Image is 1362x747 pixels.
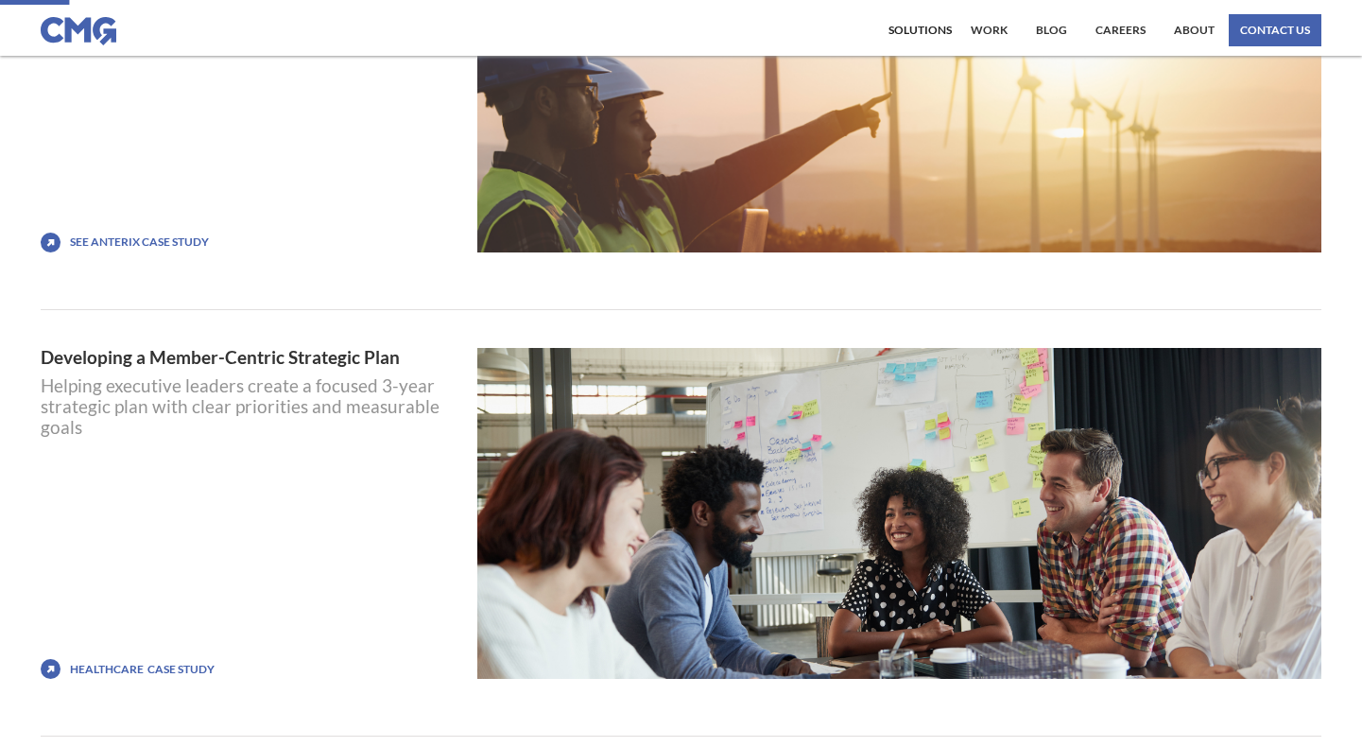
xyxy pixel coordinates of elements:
a: About [1169,14,1219,46]
div: Case STUDY [147,660,215,679]
a: See Anterix Case Study [70,235,209,249]
div: Solutions [888,25,952,36]
a: work [966,14,1012,46]
a: icon with arrow pointing up and to the right.HealthcareCase STUDY [41,659,462,679]
img: icon with arrow pointing up and to the right. [41,233,60,252]
img: CMG logo in blue. [41,17,116,45]
img: icon with arrow pointing up and to the right. [41,659,60,679]
div: contact us [1240,25,1310,36]
a: Developing a Member-Centric Strategic Plan [41,348,462,366]
a: Careers [1091,14,1150,46]
div: Healthcare [70,663,144,676]
a: Blog [1031,14,1072,46]
div: Helping executive leaders create a focused 3-year strategic plan with clear priorities and measur... [41,375,462,438]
